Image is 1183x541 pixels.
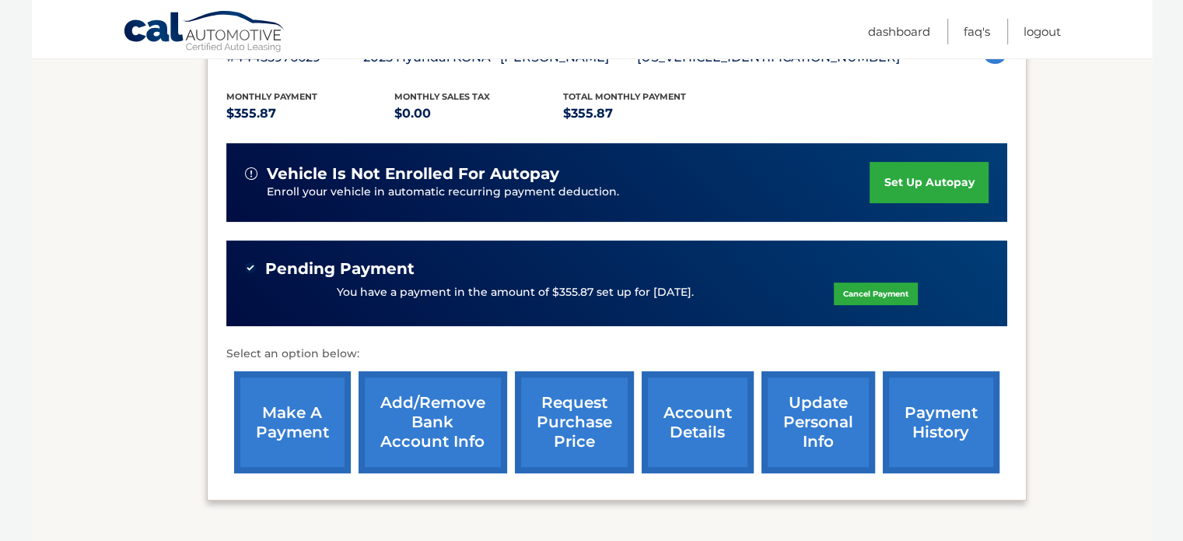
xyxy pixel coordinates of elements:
[245,262,256,273] img: check-green.svg
[234,371,351,473] a: make a payment
[868,19,930,44] a: Dashboard
[394,103,563,125] p: $0.00
[642,371,754,473] a: account details
[870,162,988,203] a: set up autopay
[123,10,286,55] a: Cal Automotive
[834,283,918,305] a: Cancel Payment
[563,91,686,102] span: Total Monthly Payment
[265,259,415,279] span: Pending Payment
[226,91,317,102] span: Monthly Payment
[964,19,990,44] a: FAQ's
[761,371,875,473] a: update personal info
[394,91,490,102] span: Monthly sales Tax
[267,164,559,184] span: vehicle is not enrolled for autopay
[337,284,694,301] p: You have a payment in the amount of $355.87 set up for [DATE].
[267,184,870,201] p: Enroll your vehicle in automatic recurring payment deduction.
[883,371,999,473] a: payment history
[515,371,634,473] a: request purchase price
[245,167,257,180] img: alert-white.svg
[1024,19,1061,44] a: Logout
[563,103,732,125] p: $355.87
[359,371,507,473] a: Add/Remove bank account info
[226,103,395,125] p: $355.87
[226,345,1007,364] p: Select an option below:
